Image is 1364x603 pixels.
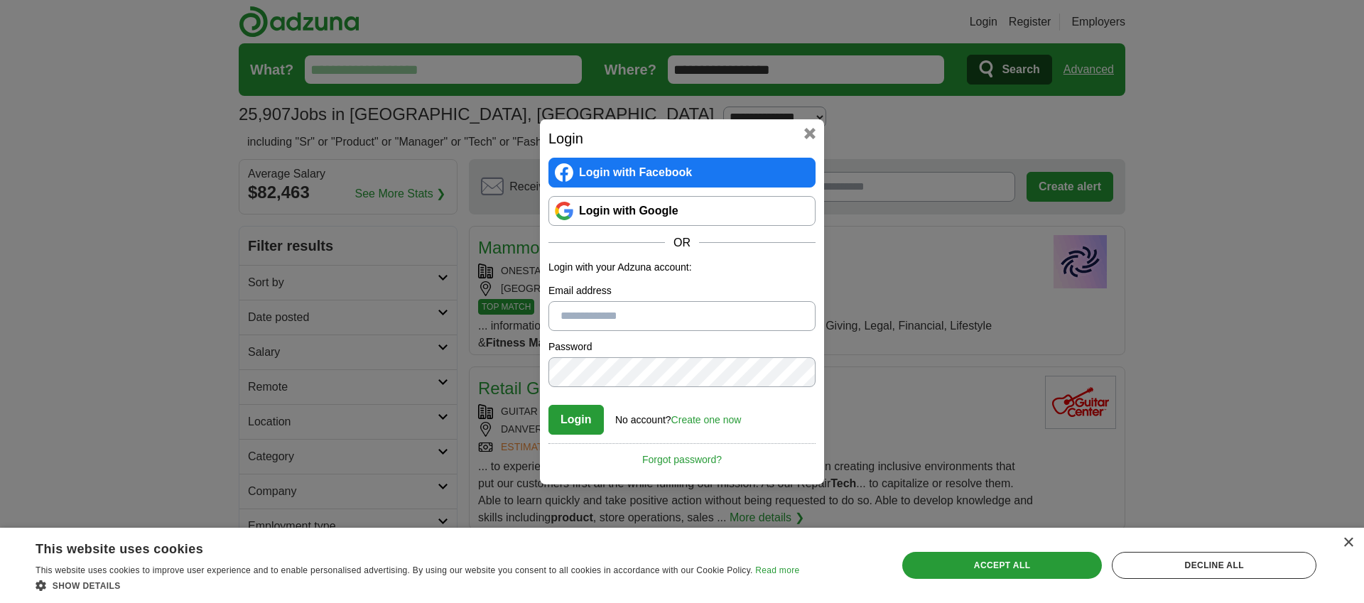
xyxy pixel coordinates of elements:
label: Password [548,339,816,354]
div: Show details [36,578,799,592]
div: Decline all [1112,552,1316,579]
div: No account? [615,404,741,428]
p: Login with your Adzuna account: [548,260,816,275]
h2: Login [548,128,816,149]
span: OR [665,234,699,251]
div: Close [1343,538,1353,548]
a: Create one now [671,414,742,425]
span: This website uses cookies to improve user experience and to enable personalised advertising. By u... [36,565,753,575]
a: Login with Facebook [548,158,816,188]
a: Forgot password? [548,443,816,467]
label: Email address [548,283,816,298]
a: Read more, opens a new window [755,565,799,575]
button: Login [548,405,604,435]
span: Show details [53,581,121,591]
div: This website uses cookies [36,536,764,558]
div: Accept all [902,552,1103,579]
a: Login with Google [548,196,816,226]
